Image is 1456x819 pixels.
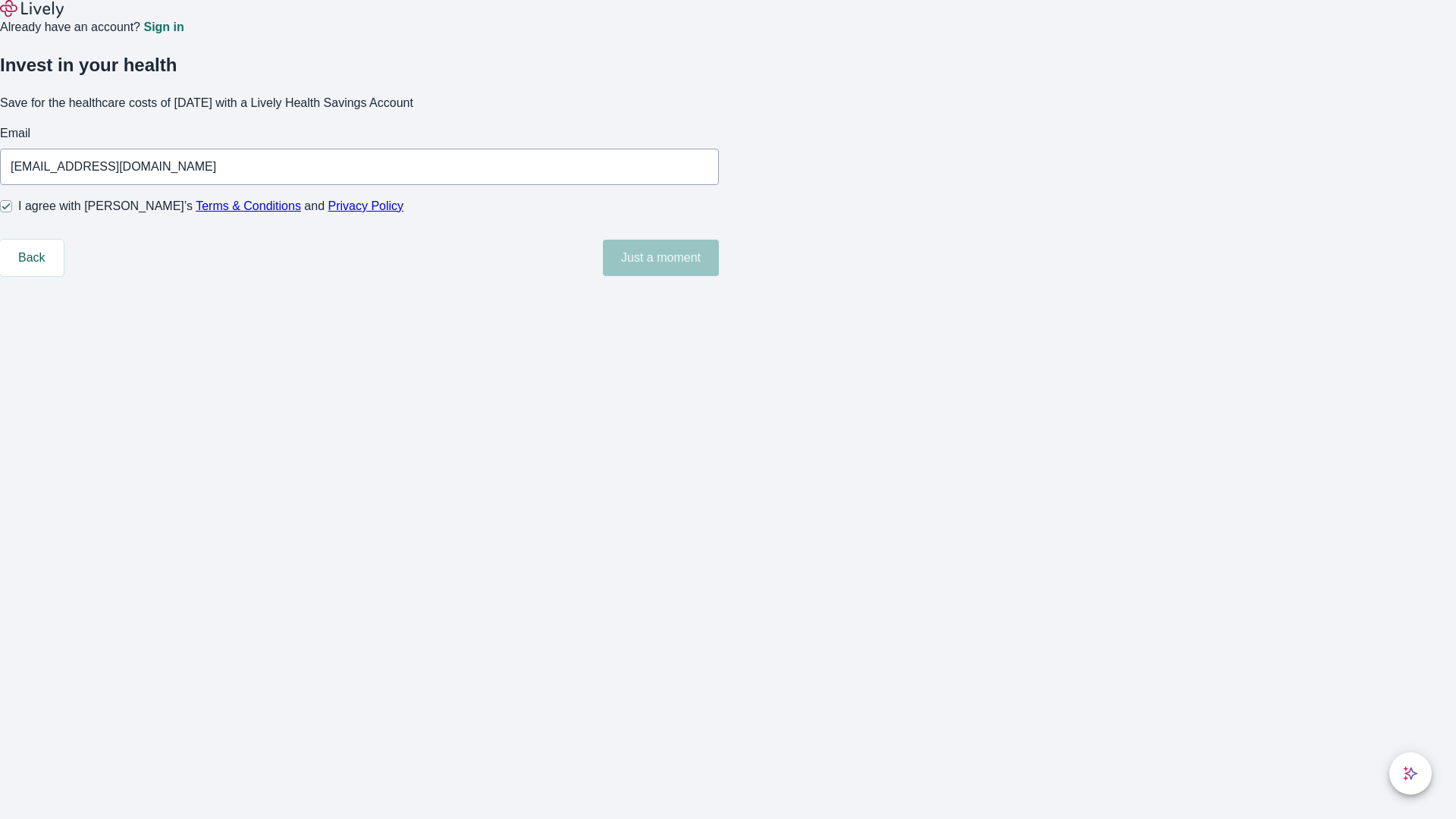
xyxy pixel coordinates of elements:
span: I agree with [PERSON_NAME]’s and [18,197,403,215]
svg: Lively AI Assistant [1403,766,1418,781]
a: Sign in [143,21,184,33]
a: Terms & Conditions [196,199,301,212]
button: chat [1389,752,1432,795]
a: Privacy Policy [328,199,404,212]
